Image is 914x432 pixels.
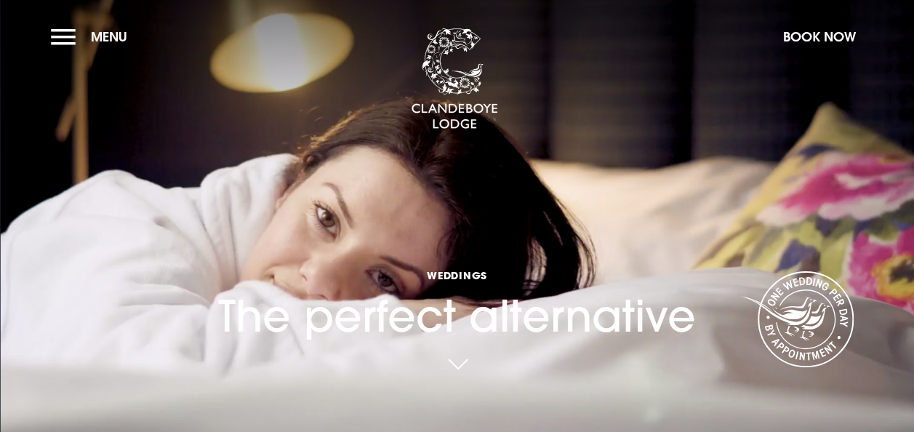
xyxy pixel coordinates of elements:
span: Weddings [218,268,696,282]
span: Menu [91,28,127,45]
button: Menu [51,21,135,52]
img: Clandeboye Lodge [411,28,498,130]
button: Book Now [776,21,863,52]
h1: The perfect alternative [218,215,696,342]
